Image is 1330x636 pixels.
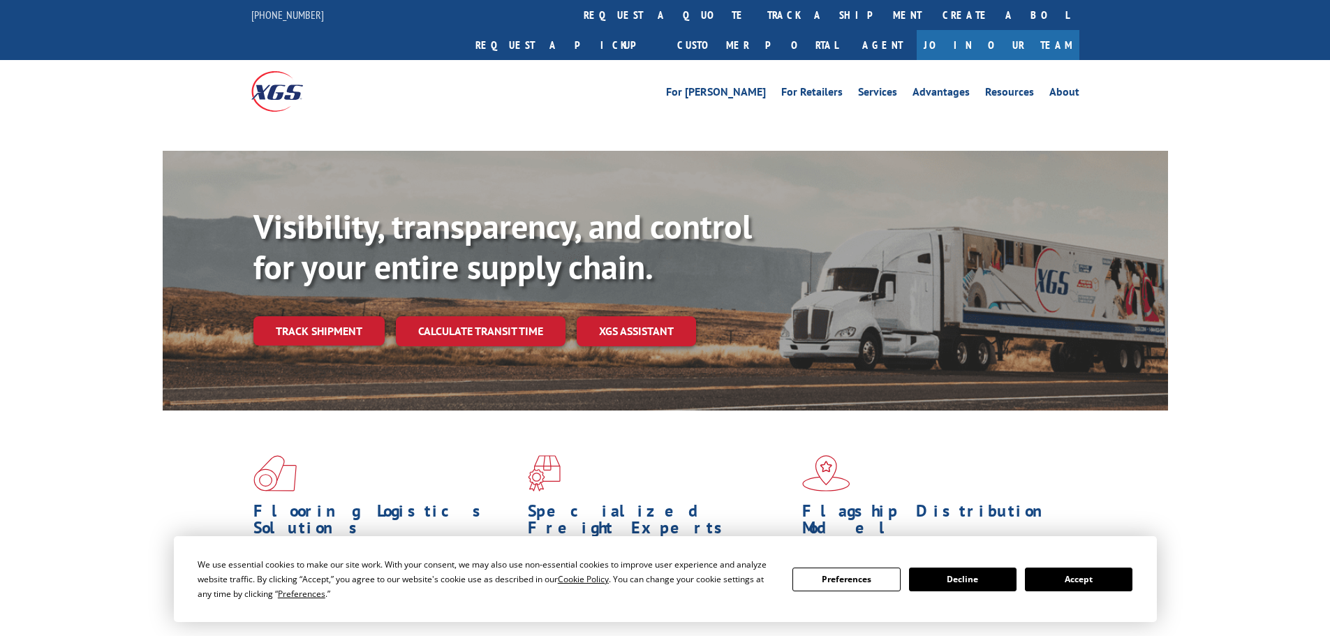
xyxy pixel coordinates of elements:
[985,87,1034,102] a: Resources
[666,87,766,102] a: For [PERSON_NAME]
[858,87,897,102] a: Services
[667,30,848,60] a: Customer Portal
[802,455,850,491] img: xgs-icon-flagship-distribution-model-red
[253,503,517,543] h1: Flooring Logistics Solutions
[528,455,561,491] img: xgs-icon-focused-on-flooring-red
[528,503,792,543] h1: Specialized Freight Experts
[198,557,776,601] div: We use essential cookies to make our site work. With your consent, we may also use non-essential ...
[912,87,970,102] a: Advantages
[465,30,667,60] a: Request a pickup
[792,568,900,591] button: Preferences
[253,205,752,288] b: Visibility, transparency, and control for your entire supply chain.
[251,8,324,22] a: [PHONE_NUMBER]
[1025,568,1132,591] button: Accept
[848,30,917,60] a: Agent
[577,316,696,346] a: XGS ASSISTANT
[278,588,325,600] span: Preferences
[558,573,609,585] span: Cookie Policy
[253,455,297,491] img: xgs-icon-total-supply-chain-intelligence-red
[1049,87,1079,102] a: About
[781,87,843,102] a: For Retailers
[253,316,385,346] a: Track shipment
[909,568,1017,591] button: Decline
[396,316,566,346] a: Calculate transit time
[174,536,1157,622] div: Cookie Consent Prompt
[917,30,1079,60] a: Join Our Team
[802,503,1066,543] h1: Flagship Distribution Model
